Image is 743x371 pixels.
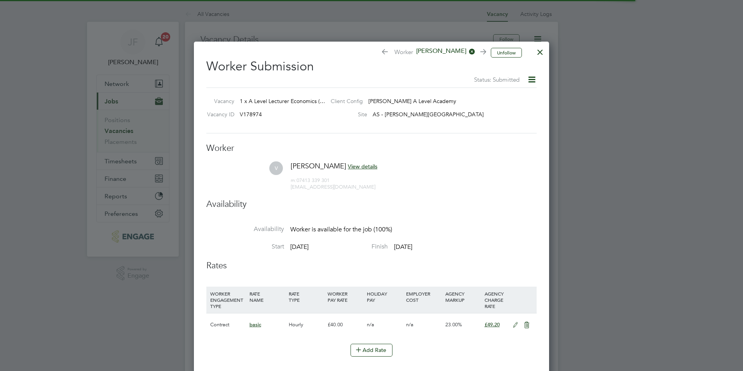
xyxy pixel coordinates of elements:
span: [EMAIL_ADDRESS][DOMAIN_NAME] [291,184,375,190]
span: [DATE] [394,243,412,251]
span: [PERSON_NAME] A Level Academy [368,98,456,105]
div: WORKER PAY RATE [326,287,365,307]
div: £40.00 [326,313,365,336]
span: View details [348,163,377,170]
div: Hourly [287,313,326,336]
div: RATE NAME [248,287,287,307]
div: AGENCY CHARGE RATE [483,287,509,313]
button: Unfollow [491,48,522,58]
span: Status: Submitted [474,76,520,83]
label: Vacancy [203,98,234,105]
label: Site [324,111,367,118]
button: Add Rate [351,344,392,356]
div: Contract [208,313,248,336]
label: Client Config [324,98,363,105]
span: n/a [406,321,413,328]
span: Worker is available for the job (100%) [290,226,392,233]
div: EMPLOYER COST [404,287,443,307]
span: 23.00% [445,321,462,328]
div: HOLIDAY PAY [365,287,404,307]
div: AGENCY MARKUP [443,287,483,307]
label: Vacancy ID [203,111,234,118]
label: Start [206,243,284,251]
span: basic [249,321,261,328]
span: AS - [PERSON_NAME][GEOGRAPHIC_DATA] [373,111,484,118]
h2: Worker Submission [206,52,537,84]
label: Finish [310,243,388,251]
span: [PERSON_NAME] [291,161,346,170]
span: m: [291,177,297,184]
span: £49.20 [485,321,500,328]
div: RATE TYPE [287,287,326,307]
span: [DATE] [290,243,309,251]
span: Worker [381,47,485,58]
div: WORKER ENGAGEMENT TYPE [208,287,248,313]
h3: Worker [206,143,537,154]
span: 1 x A Level Lecturer Economics (… [240,98,325,105]
h3: Availability [206,199,537,210]
span: 07413 339 301 [291,177,330,184]
h3: Rates [206,260,537,271]
span: V178974 [240,111,262,118]
span: [PERSON_NAME] [413,47,475,56]
label: Availability [206,225,284,233]
span: n/a [367,321,374,328]
span: V [269,161,283,175]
